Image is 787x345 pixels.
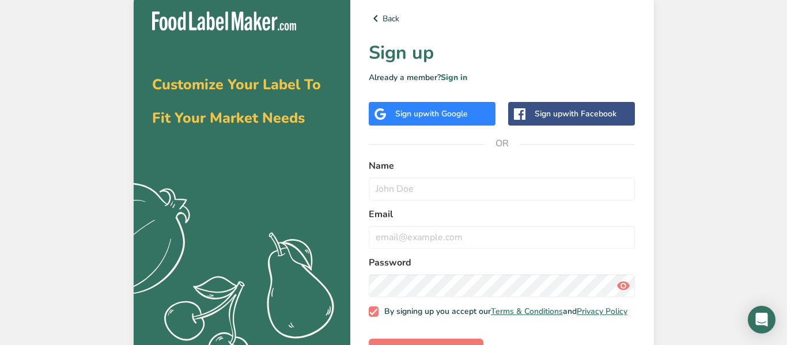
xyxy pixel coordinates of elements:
[491,306,563,317] a: Terms & Conditions
[395,108,468,120] div: Sign up
[485,126,519,161] span: OR
[369,39,635,67] h1: Sign up
[369,12,635,25] a: Back
[379,306,627,317] span: By signing up you accept our and
[369,207,635,221] label: Email
[577,306,627,317] a: Privacy Policy
[562,108,616,119] span: with Facebook
[369,71,635,84] p: Already a member?
[535,108,616,120] div: Sign up
[441,72,467,83] a: Sign in
[423,108,468,119] span: with Google
[152,75,321,128] span: Customize Your Label To Fit Your Market Needs
[369,177,635,200] input: John Doe
[369,159,635,173] label: Name
[152,12,296,31] img: Food Label Maker
[369,256,635,270] label: Password
[369,226,635,249] input: email@example.com
[748,306,775,333] div: Open Intercom Messenger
